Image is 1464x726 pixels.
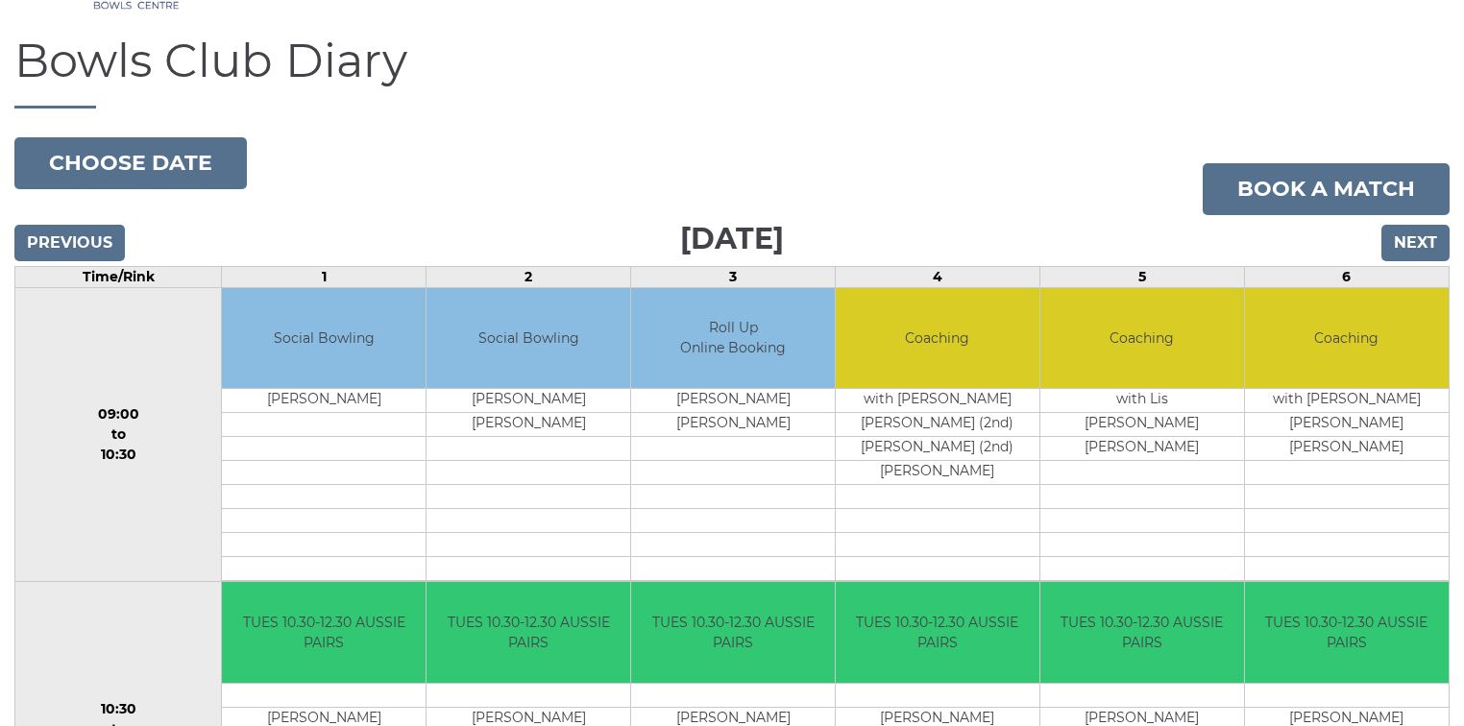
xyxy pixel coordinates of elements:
td: [PERSON_NAME] [631,413,835,437]
td: [PERSON_NAME] [631,389,835,413]
input: Next [1381,225,1450,261]
td: Coaching [1245,288,1449,389]
td: 6 [1244,266,1449,287]
td: 5 [1039,266,1244,287]
td: TUES 10.30-12.30 AUSSIE PAIRS [1245,582,1449,683]
td: TUES 10.30-12.30 AUSSIE PAIRS [222,582,426,683]
td: TUES 10.30-12.30 AUSSIE PAIRS [836,582,1039,683]
td: [PERSON_NAME] [1040,437,1244,461]
td: [PERSON_NAME] [222,389,426,413]
td: Roll Up Online Booking [631,288,835,389]
td: with Lis [1040,389,1244,413]
td: Social Bowling [222,288,426,389]
td: [PERSON_NAME] [427,389,630,413]
input: Previous [14,225,125,261]
td: [PERSON_NAME] [1040,413,1244,437]
td: Time/Rink [15,266,222,287]
td: [PERSON_NAME] [836,461,1039,485]
td: [PERSON_NAME] [427,413,630,437]
td: Coaching [1040,288,1244,389]
td: Social Bowling [427,288,630,389]
td: 1 [222,266,427,287]
td: 09:00 to 10:30 [15,287,222,582]
td: TUES 10.30-12.30 AUSSIE PAIRS [1040,582,1244,683]
td: [PERSON_NAME] [1245,413,1449,437]
td: TUES 10.30-12.30 AUSSIE PAIRS [427,582,630,683]
button: Choose date [14,137,247,189]
td: 4 [836,266,1040,287]
td: 3 [631,266,836,287]
a: Book a match [1203,163,1450,215]
td: 2 [427,266,631,287]
td: [PERSON_NAME] [1245,437,1449,461]
td: with [PERSON_NAME] [836,389,1039,413]
td: with [PERSON_NAME] [1245,389,1449,413]
h1: Bowls Club Diary [14,36,1450,109]
td: Coaching [836,288,1039,389]
td: [PERSON_NAME] (2nd) [836,437,1039,461]
td: [PERSON_NAME] (2nd) [836,413,1039,437]
td: TUES 10.30-12.30 AUSSIE PAIRS [631,582,835,683]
